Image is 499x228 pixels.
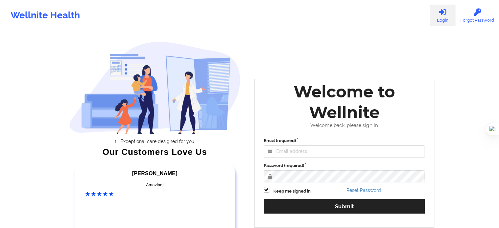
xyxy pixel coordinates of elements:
div: Welcome to Wellnite [259,81,430,123]
div: Amazing! [85,182,224,188]
a: Forgot Password [455,5,499,26]
div: Welcome back, please sign in [259,123,430,128]
input: Email address [264,145,425,158]
div: Our Customers Love Us [69,149,240,155]
label: Password (required) [264,162,425,169]
label: Keep me signed in [273,188,311,195]
li: Exceptional care designed for you. [75,139,240,144]
a: Login [430,5,455,26]
a: Reset Password [346,188,381,193]
label: Email (required) [264,137,425,144]
button: Submit [264,199,425,213]
span: [PERSON_NAME] [132,171,177,176]
img: wellnite-auth-hero_200.c722682e.png [69,41,240,134]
